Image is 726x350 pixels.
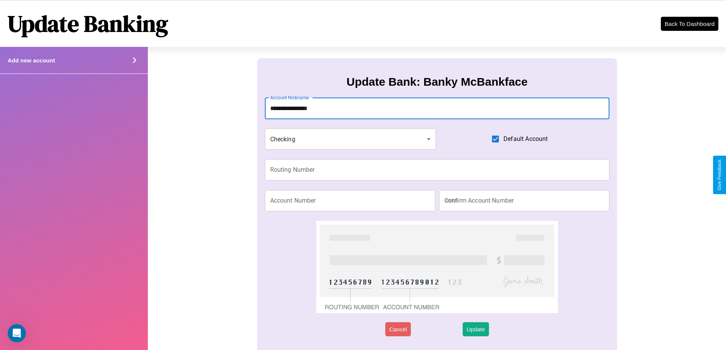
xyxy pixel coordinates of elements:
span: Default Account [503,134,548,144]
div: Checking [265,128,436,150]
button: Cancel [385,322,411,336]
label: Account Nickname [270,94,309,101]
h4: Add new account [8,57,55,64]
h1: Update Banking [8,8,168,39]
iframe: Intercom live chat [8,324,26,342]
img: check [316,221,558,313]
div: Give Feedback [717,160,722,190]
button: Back To Dashboard [661,17,718,31]
button: Update [463,322,489,336]
h3: Update Bank: Banky McBankface [346,75,527,88]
